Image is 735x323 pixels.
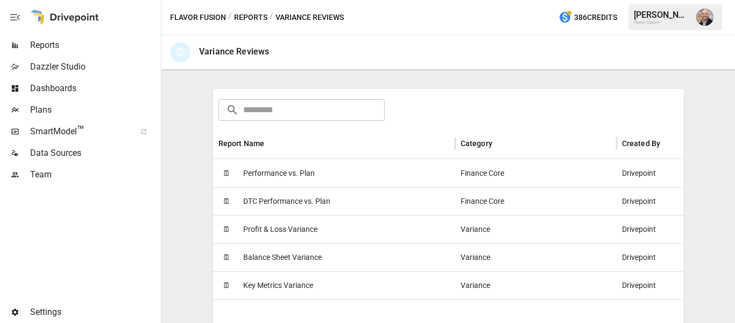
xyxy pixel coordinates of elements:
span: Dazzler Studio [30,60,159,73]
span: ™ [77,123,84,137]
div: Created By [622,139,661,148]
div: [PERSON_NAME] [634,10,690,20]
span: 386 Credits [574,11,617,24]
span: SmartModel [30,125,129,138]
span: Plans [30,104,159,116]
div: Variance [455,243,617,271]
span: Profit & Loss Variance [243,216,317,243]
span: 🗓 [218,221,235,237]
span: Dashboards [30,82,159,95]
span: 🗓 [218,193,235,209]
span: 🗓 [218,165,235,181]
span: Key Metrics Variance [243,272,313,299]
button: Flavor Fusion [170,11,226,24]
div: Finance Core [455,187,617,215]
button: Dustin Jacobson [690,2,720,32]
div: / [228,11,232,24]
img: Dustin Jacobson [696,9,713,26]
button: Reports [234,11,267,24]
div: Variance [455,215,617,243]
button: Sort [661,136,676,151]
button: 386Credits [554,8,621,28]
button: Sort [265,136,280,151]
span: Data Sources [30,147,159,160]
span: Team [30,168,159,181]
span: Settings [30,306,159,319]
div: Flavor Fusion [634,20,690,25]
span: 🗓 [218,277,235,293]
div: / [270,11,273,24]
span: 🗓 [218,249,235,265]
button: Sort [493,136,508,151]
div: Variance [455,271,617,299]
div: Category [461,139,492,148]
div: 🗓 [170,42,190,63]
span: Performance vs. Plan [243,160,315,187]
span: Balance Sheet Variance [243,244,322,271]
span: Reports [30,39,159,52]
div: Variance Reviews [199,46,269,57]
div: Finance Core [455,159,617,187]
span: DTC Performance vs. Plan [243,188,330,215]
div: Report Name [218,139,265,148]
